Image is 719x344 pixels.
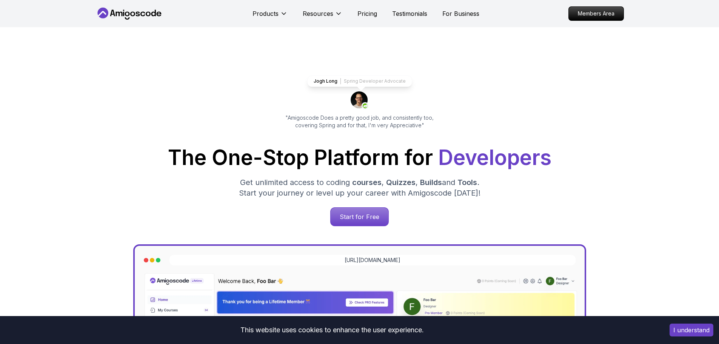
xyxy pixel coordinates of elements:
span: courses [352,178,382,187]
button: Resources [303,9,342,24]
a: Pricing [357,9,377,18]
a: Members Area [568,6,624,21]
p: Jogh Long [314,78,337,84]
div: This website uses cookies to enhance the user experience. [6,322,658,338]
p: Start for Free [331,208,388,226]
p: "Amigoscode Does a pretty good job, and consistently too, covering Spring and for that, I'm very ... [275,114,444,129]
button: Accept cookies [670,324,713,336]
button: Products [252,9,288,24]
a: [URL][DOMAIN_NAME] [345,256,400,264]
p: Products [252,9,279,18]
p: Members Area [569,7,624,20]
p: Resources [303,9,333,18]
p: Spring Developer Advocate [344,78,406,84]
span: Quizzes [386,178,416,187]
a: Start for Free [330,207,389,226]
span: Developers [438,145,551,170]
img: josh long [351,91,369,110]
a: Testimonials [392,9,427,18]
h1: The One-Stop Platform for [102,147,618,168]
span: Tools [457,178,477,187]
p: Get unlimited access to coding , , and . Start your journey or level up your career with Amigosco... [233,177,487,198]
a: For Business [442,9,479,18]
span: Builds [420,178,442,187]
